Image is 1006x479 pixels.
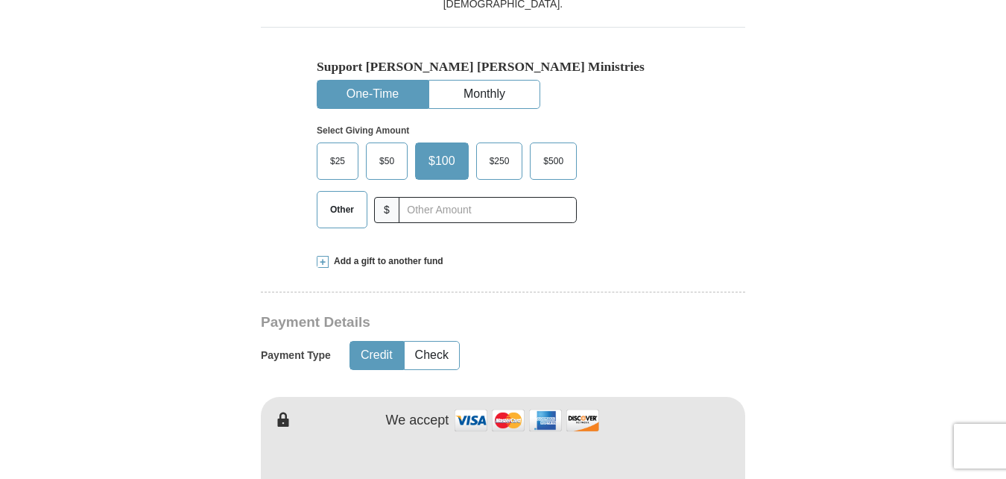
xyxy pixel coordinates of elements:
[261,349,331,362] h5: Payment Type
[323,198,361,221] span: Other
[329,255,443,268] span: Add a gift to another fund
[452,404,601,436] img: credit cards accepted
[323,150,352,172] span: $25
[317,59,689,75] h5: Support [PERSON_NAME] [PERSON_NAME] Ministries
[405,342,459,369] button: Check
[386,413,449,429] h4: We accept
[399,197,577,223] input: Other Amount
[372,150,402,172] span: $50
[429,81,540,108] button: Monthly
[317,125,409,136] strong: Select Giving Amount
[536,150,571,172] span: $500
[350,342,403,369] button: Credit
[421,150,463,172] span: $100
[261,314,641,331] h3: Payment Details
[374,197,399,223] span: $
[482,150,517,172] span: $250
[317,81,428,108] button: One-Time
